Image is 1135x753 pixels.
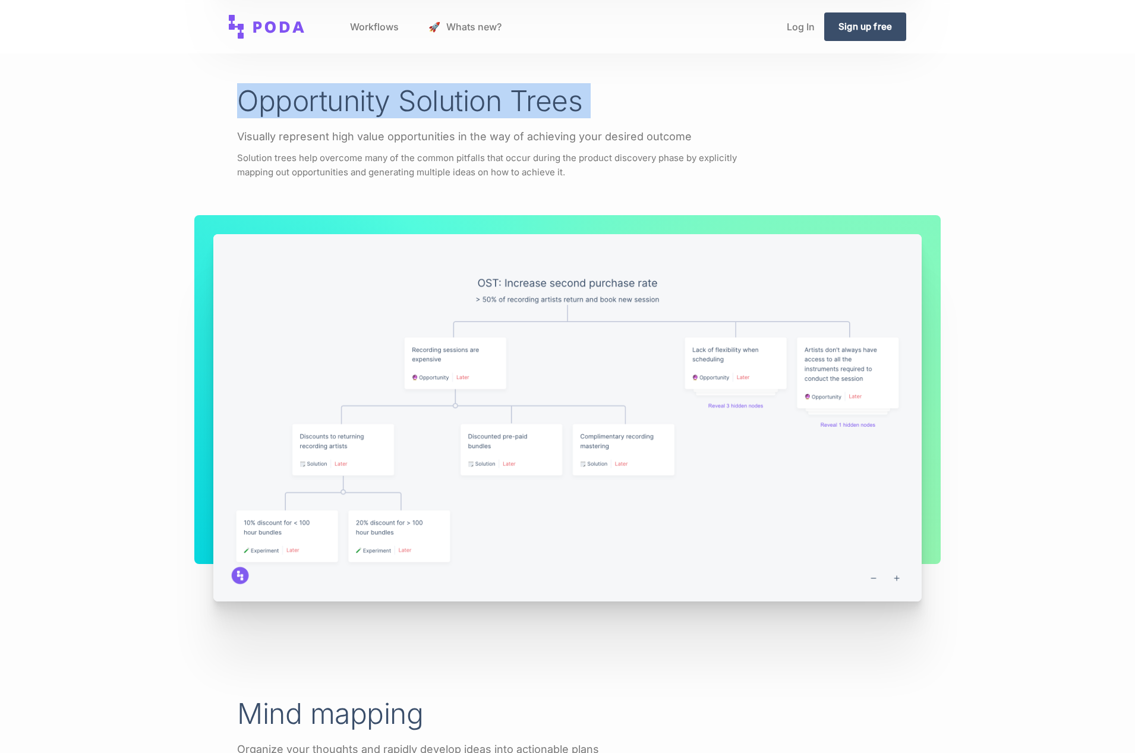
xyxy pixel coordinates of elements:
p: Solution trees help overcome many of the common pitfalls that occur during the product discovery ... [237,151,760,179]
h2: Opportunity Solution Trees [237,84,898,118]
a: Workflows [340,4,408,49]
a: Log In [777,4,824,49]
span: launch [428,17,444,36]
div: Visually represent high value opportunities in the way of achieving your desired outcome [237,130,898,144]
h2: Mind mapping [237,697,898,730]
a: launch Whats new? [419,4,511,49]
img: Poda: Opportunity solution trees [229,15,305,39]
a: Sign up free [824,12,906,41]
